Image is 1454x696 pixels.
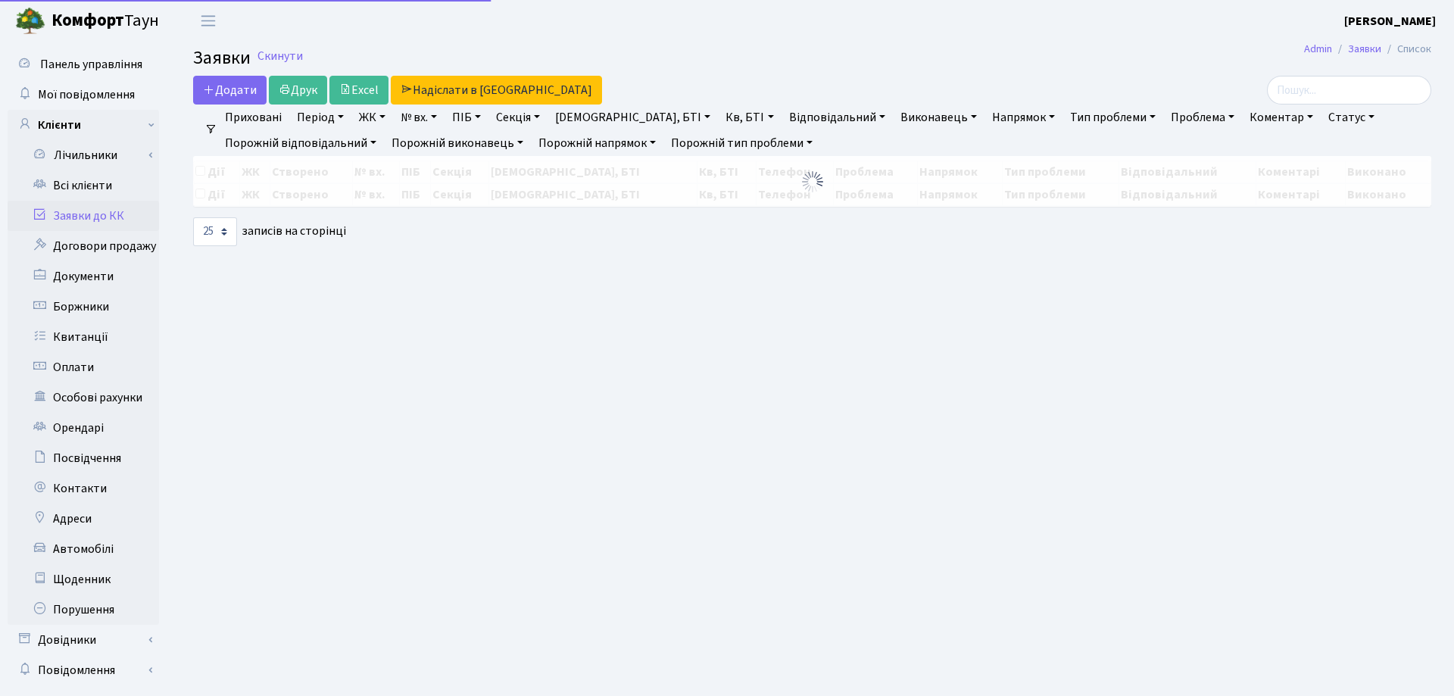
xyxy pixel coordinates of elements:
a: Посвідчення [8,443,159,473]
a: Панель управління [8,49,159,80]
a: Всі клієнти [8,170,159,201]
span: Панель управління [40,56,142,73]
a: [DEMOGRAPHIC_DATA], БТІ [549,105,716,130]
a: Особові рахунки [8,382,159,413]
b: Комфорт [51,8,124,33]
a: Excel [329,76,388,105]
a: Клієнти [8,110,159,140]
a: ПІБ [446,105,487,130]
a: Порожній тип проблеми [665,130,819,156]
a: Довідники [8,625,159,655]
a: Автомобілі [8,534,159,564]
a: Виконавець [894,105,983,130]
a: Скинути [257,49,303,64]
select: записів на сторінці [193,217,237,246]
button: Переключити навігацію [189,8,227,33]
a: Боржники [8,292,159,322]
a: Повідомлення [8,655,159,685]
a: Надіслати в [GEOGRAPHIC_DATA] [391,76,602,105]
a: Приховані [219,105,288,130]
b: [PERSON_NAME] [1344,13,1436,30]
a: Друк [269,76,327,105]
a: Напрямок [986,105,1061,130]
a: Порожній виконавець [385,130,529,156]
a: Порожній напрямок [532,130,662,156]
label: записів на сторінці [193,217,346,246]
a: Адреси [8,504,159,534]
a: ЖК [353,105,392,130]
a: Секція [490,105,546,130]
a: Щоденник [8,564,159,595]
a: Квитанції [8,322,159,352]
a: Оплати [8,352,159,382]
a: Тип проблеми [1064,105,1162,130]
span: Таун [51,8,159,34]
a: № вх. [395,105,443,130]
a: Кв, БТІ [719,105,779,130]
a: Контакти [8,473,159,504]
a: Порожній відповідальний [219,130,382,156]
a: Лічильники [17,140,159,170]
a: Документи [8,261,159,292]
a: Проблема [1165,105,1240,130]
a: Договори продажу [8,231,159,261]
nav: breadcrumb [1281,33,1454,65]
a: Орендарі [8,413,159,443]
a: Статус [1322,105,1381,130]
img: Обробка... [800,170,825,194]
a: Відповідальний [783,105,891,130]
a: [PERSON_NAME] [1344,12,1436,30]
a: Коментар [1243,105,1319,130]
span: Мої повідомлення [38,86,135,103]
a: Admin [1304,41,1332,57]
a: Порушення [8,595,159,625]
img: logo.png [15,6,45,36]
a: Період [291,105,350,130]
a: Мої повідомлення [8,80,159,110]
a: Додати [193,76,267,105]
a: Заявки до КК [8,201,159,231]
li: Список [1381,41,1431,58]
span: Заявки [193,45,251,71]
input: Пошук... [1267,76,1431,105]
a: Заявки [1348,41,1381,57]
span: Додати [203,82,257,98]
